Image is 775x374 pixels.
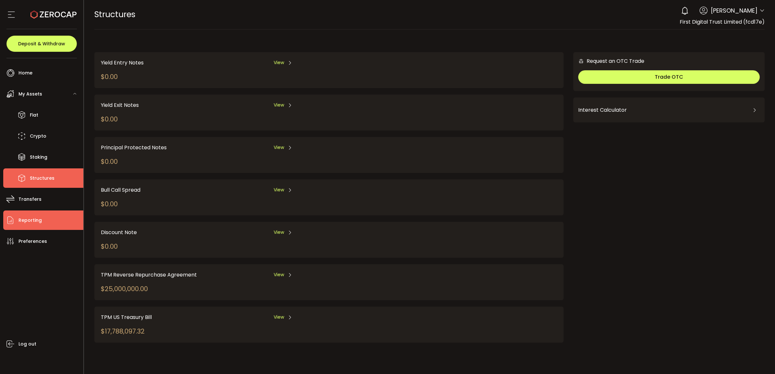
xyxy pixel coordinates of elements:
[101,326,145,336] div: $17,788,097.32
[274,229,284,236] span: View
[573,57,644,65] div: Request an OTC Trade
[30,110,38,120] span: Fiat
[578,102,760,118] div: Interest Calculator
[274,187,284,193] span: View
[274,59,284,66] span: View
[18,237,47,246] span: Preferences
[18,339,36,349] span: Log out
[30,174,54,183] span: Structures
[101,114,118,124] div: $0.00
[101,72,118,82] div: $0.00
[101,271,197,279] span: TPM Reverse Repurchase Agreement
[274,144,284,151] span: View
[101,199,118,209] div: $0.00
[101,186,140,194] span: Bull Call Spread
[94,9,136,20] span: Structures
[101,242,118,251] div: $0.00
[655,73,683,81] span: Trade OTC
[101,157,118,166] div: $0.00
[18,68,32,78] span: Home
[680,18,765,26] span: First Digital Trust Limited (fcd17e)
[18,216,42,225] span: Reporting
[743,343,775,374] iframe: Chat Widget
[101,59,144,67] span: Yield Entry Notes
[101,284,148,294] div: $25,000,000.00
[18,89,42,99] span: My Assets
[101,313,152,321] span: TPM US Treasury Bill
[274,314,284,321] span: View
[18,41,65,46] span: Deposit & Withdraw
[274,271,284,278] span: View
[6,36,77,52] button: Deposit & Withdraw
[30,153,47,162] span: Staking
[578,70,760,84] button: Trade OTC
[101,143,167,152] span: Principal Protected Notes
[101,101,139,109] span: Yield Exit Notes
[578,58,584,64] img: 6nGpN7MZ9FLuBP83NiajKbTRY4UzlzQtBKtCrLLspmCkSvCZHBKvY3NxgQaT5JnOQREvtQ257bXeeSTueZfAPizblJ+Fe8JwA...
[274,102,284,108] span: View
[101,228,137,236] span: Discount Note
[30,131,46,141] span: Crypto
[711,6,757,15] span: [PERSON_NAME]
[18,195,42,204] span: Transfers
